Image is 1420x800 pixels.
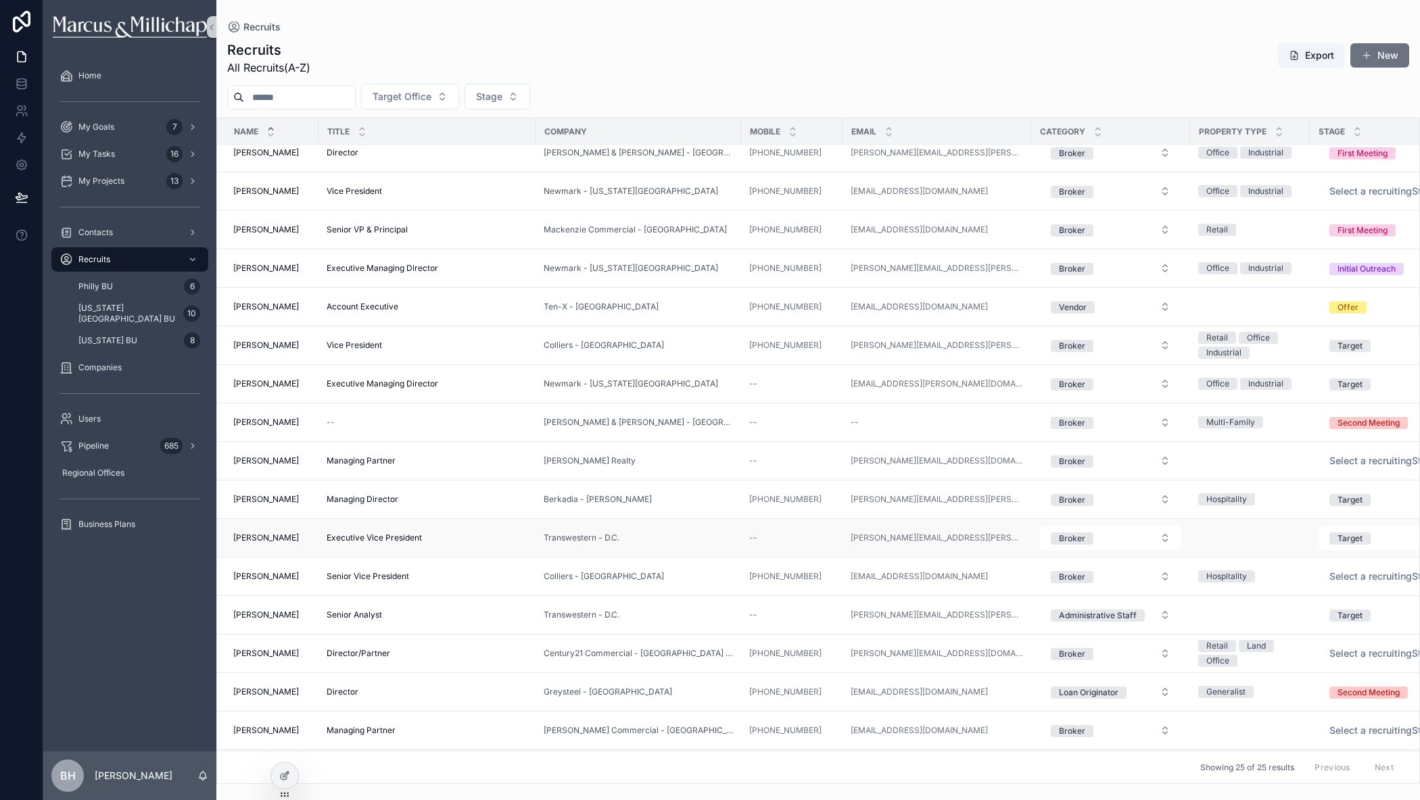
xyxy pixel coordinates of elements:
[1206,493,1247,505] div: Hospitality
[1206,147,1229,159] div: Office
[1040,141,1181,165] button: Select Button
[544,263,733,274] a: Newmark - [US_STATE][GEOGRAPHIC_DATA]
[851,455,1023,466] a: [PERSON_NAME][EMAIL_ADDRESS][DOMAIN_NAME]
[1198,493,1302,505] a: Hospitality
[1198,416,1302,428] a: Multi-Family
[68,328,208,353] a: [US_STATE] BU8
[1059,378,1085,391] div: Broker
[233,224,299,235] span: [PERSON_NAME]
[51,434,208,458] a: Pipeline685
[233,532,299,543] span: [PERSON_NAME]
[327,263,438,274] span: Executive Managing Director
[78,176,124,186] span: My Projects
[233,532,310,543] a: [PERSON_NAME]
[851,224,988,235] a: [EMAIL_ADDRESS][DOMAIN_NAME]
[1248,378,1283,390] div: Industrial
[1206,347,1241,359] div: Industrial
[327,609,527,620] a: Senior Analyst
[233,571,310,582] a: [PERSON_NAME]
[851,186,988,197] a: [EMAIL_ADDRESS][DOMAIN_NAME]
[327,263,527,274] a: Executive Managing Director
[1040,487,1181,511] button: Select Button
[1248,147,1283,159] div: Industrial
[1338,301,1358,314] div: Offer
[1039,448,1182,474] a: Select Button
[233,609,310,620] a: [PERSON_NAME]
[544,186,733,197] a: Newmark - [US_STATE][GEOGRAPHIC_DATA]
[51,461,208,485] a: Regional Offices
[544,378,718,389] a: Newmark - [US_STATE][GEOGRAPHIC_DATA]
[327,571,527,582] a: Senior Vice President
[1059,455,1085,468] div: Broker
[327,147,358,158] span: Director
[465,84,530,109] button: Select Button
[1206,416,1255,428] div: Multi-Family
[1247,332,1270,344] div: Office
[78,441,109,451] span: Pipeline
[1040,179,1181,203] button: Select Button
[1039,140,1182,166] a: Select Button
[851,186,1023,197] a: [EMAIL_ADDRESS][DOMAIN_NAME]
[327,224,527,235] a: Senior VP & Principal
[327,494,398,505] span: Managing Director
[1248,262,1283,274] div: Industrial
[62,468,124,478] span: Regional Offices
[1206,224,1228,236] div: Retail
[51,169,208,193] a: My Projects13
[233,455,299,466] span: [PERSON_NAME]
[327,301,527,312] a: Account Executive
[43,54,216,554] div: scrollable content
[183,305,200,322] div: 10
[327,494,527,505] a: Managing Director
[1206,262,1229,274] div: Office
[233,340,310,351] a: [PERSON_NAME]
[51,407,208,431] a: Users
[1059,340,1085,352] div: Broker
[51,142,208,166] a: My Tasks16
[544,340,664,351] span: Colliers - [GEOGRAPHIC_DATA]
[78,281,113,292] span: Philly BU
[233,147,299,158] span: [PERSON_NAME]
[78,70,101,81] span: Home
[1039,564,1182,589] a: Select Button
[544,186,718,197] a: Newmark - [US_STATE][GEOGRAPHIC_DATA]
[851,340,1023,351] a: [PERSON_NAME][EMAIL_ADDRESS][PERSON_NAME][DOMAIN_NAME]
[1338,417,1400,429] div: Second Meeting
[1051,493,1093,506] button: Unselect BROKER
[544,340,733,351] a: Colliers - [GEOGRAPHIC_DATA]
[544,224,733,235] a: Mackenzie Commercial - [GEOGRAPHIC_DATA]
[749,301,822,312] a: [PHONE_NUMBER]
[851,263,1023,274] a: [PERSON_NAME][EMAIL_ADDRESS][PERSON_NAME][DOMAIN_NAME]
[166,119,183,135] div: 7
[544,301,659,312] span: Ten-X - [GEOGRAPHIC_DATA]
[78,227,113,238] span: Contacts
[851,147,1023,158] a: [PERSON_NAME][EMAIL_ADDRESS][PERSON_NAME][DOMAIN_NAME]
[160,438,183,454] div: 685
[1051,454,1093,468] button: Unselect BROKER
[233,494,310,505] a: [PERSON_NAME]
[749,378,757,389] span: --
[749,417,834,428] a: --
[544,455,636,466] span: [PERSON_NAME] Realty
[1059,147,1085,159] div: Broker
[851,378,1023,389] a: [EMAIL_ADDRESS][PERSON_NAME][DOMAIN_NAME]
[233,147,310,158] a: [PERSON_NAME]
[68,274,208,299] a: Philly BU6
[749,532,834,543] a: --
[51,512,208,536] a: Business Plans
[1039,409,1182,435] a: Select Button
[544,417,733,428] a: [PERSON_NAME] & [PERSON_NAME] - [GEOGRAPHIC_DATA]
[327,147,527,158] a: Director
[51,220,208,245] a: Contacts
[327,417,335,428] span: --
[851,417,1023,428] a: --
[327,378,438,389] span: Executive Managing Director
[233,186,310,197] a: [PERSON_NAME]
[544,494,652,505] span: Berkadia - [PERSON_NAME]
[1039,294,1182,320] a: Select Button
[749,263,834,274] a: [PHONE_NUMBER]
[1338,494,1363,506] div: Target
